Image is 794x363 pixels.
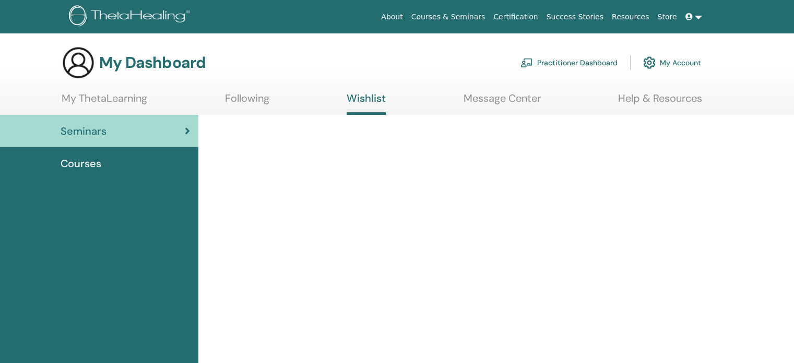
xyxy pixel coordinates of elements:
img: generic-user-icon.jpg [62,46,95,79]
a: Certification [489,7,542,27]
img: chalkboard-teacher.svg [520,58,533,67]
a: Wishlist [347,92,386,115]
a: Message Center [464,92,541,112]
a: Store [654,7,681,27]
span: Seminars [61,123,106,139]
h3: My Dashboard [99,53,206,72]
a: About [377,7,407,27]
img: logo.png [69,5,194,29]
a: My ThetaLearning [62,92,147,112]
a: Courses & Seminars [407,7,490,27]
a: My Account [643,51,701,74]
a: Practitioner Dashboard [520,51,618,74]
img: cog.svg [643,54,656,72]
a: Help & Resources [618,92,702,112]
span: Courses [61,156,101,171]
a: Success Stories [542,7,608,27]
a: Following [225,92,269,112]
a: Resources [608,7,654,27]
